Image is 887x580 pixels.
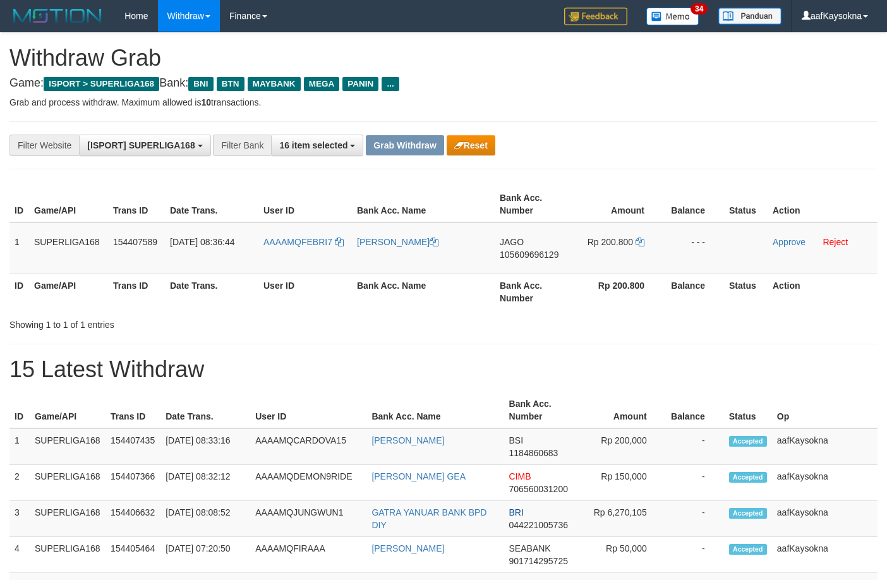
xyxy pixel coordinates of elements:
[366,392,504,428] th: Bank Acc. Name
[646,8,699,25] img: Button%20Memo.svg
[201,97,211,107] strong: 10
[691,3,708,15] span: 34
[160,428,250,465] td: [DATE] 08:33:16
[509,556,568,566] span: Copy 901714295725 to clipboard
[371,435,444,445] a: [PERSON_NAME]
[495,274,572,310] th: Bank Acc. Number
[29,274,108,310] th: Game/API
[30,465,106,501] td: SUPERLIGA168
[772,392,878,428] th: Op
[509,520,568,530] span: Copy 044221005736 to clipboard
[106,465,160,501] td: 154407366
[9,96,878,109] p: Grab and process withdraw. Maximum allowed is transactions.
[666,392,724,428] th: Balance
[342,77,378,91] span: PANIN
[352,186,495,222] th: Bank Acc. Name
[9,357,878,382] h1: 15 Latest Withdraw
[509,543,551,553] span: SEABANK
[772,428,878,465] td: aafKaysokna
[250,428,366,465] td: AAAAMQCARDOVA15
[165,274,258,310] th: Date Trans.
[509,484,568,494] span: Copy 706560031200 to clipboard
[572,274,663,310] th: Rp 200.800
[258,274,352,310] th: User ID
[500,237,524,247] span: JAGO
[108,186,165,222] th: Trans ID
[9,186,29,222] th: ID
[729,544,767,555] span: Accepted
[30,501,106,537] td: SUPERLIGA168
[279,140,347,150] span: 16 item selected
[250,537,366,573] td: AAAAMQFIRAAA
[160,537,250,573] td: [DATE] 07:20:50
[666,537,724,573] td: -
[772,537,878,573] td: aafKaysokna
[357,237,438,247] a: [PERSON_NAME]
[106,428,160,465] td: 154407435
[250,392,366,428] th: User ID
[352,274,495,310] th: Bank Acc. Name
[30,537,106,573] td: SUPERLIGA168
[724,274,768,310] th: Status
[578,501,666,537] td: Rp 6,270,105
[9,6,106,25] img: MOTION_logo.png
[9,501,30,537] td: 3
[271,135,363,156] button: 16 item selected
[729,508,767,519] span: Accepted
[258,186,352,222] th: User ID
[572,186,663,222] th: Amount
[636,237,644,247] a: Copy 200800 to clipboard
[188,77,213,91] span: BNI
[160,392,250,428] th: Date Trans.
[29,186,108,222] th: Game/API
[768,274,878,310] th: Action
[663,186,724,222] th: Balance
[773,237,806,247] a: Approve
[9,392,30,428] th: ID
[371,543,444,553] a: [PERSON_NAME]
[106,501,160,537] td: 154406632
[718,8,781,25] img: panduan.png
[564,8,627,25] img: Feedback.jpg
[578,537,666,573] td: Rp 50,000
[248,77,301,91] span: MAYBANK
[106,537,160,573] td: 154405464
[213,135,271,156] div: Filter Bank
[9,537,30,573] td: 4
[250,501,366,537] td: AAAAMQJUNGWUN1
[9,465,30,501] td: 2
[170,237,234,247] span: [DATE] 08:36:44
[160,465,250,501] td: [DATE] 08:32:12
[217,77,244,91] span: BTN
[9,222,29,274] td: 1
[250,465,366,501] td: AAAAMQDEMON9RIDE
[447,135,495,155] button: Reset
[263,237,332,247] span: AAAAMQFEBRI7
[9,428,30,465] td: 1
[30,428,106,465] td: SUPERLIGA168
[724,392,772,428] th: Status
[366,135,443,155] button: Grab Withdraw
[823,237,848,247] a: Reject
[304,77,340,91] span: MEGA
[113,237,157,247] span: 154407589
[772,501,878,537] td: aafKaysokna
[9,77,878,90] h4: Game: Bank:
[578,428,666,465] td: Rp 200,000
[578,392,666,428] th: Amount
[578,465,666,501] td: Rp 150,000
[509,507,524,517] span: BRI
[509,471,531,481] span: CIMB
[729,436,767,447] span: Accepted
[666,465,724,501] td: -
[724,186,768,222] th: Status
[160,501,250,537] td: [DATE] 08:08:52
[87,140,195,150] span: [ISPORT] SUPERLIGA168
[504,392,578,428] th: Bank Acc. Number
[509,448,558,458] span: Copy 1184860683 to clipboard
[663,274,724,310] th: Balance
[29,222,108,274] td: SUPERLIGA168
[382,77,399,91] span: ...
[44,77,159,91] span: ISPORT > SUPERLIGA168
[729,472,767,483] span: Accepted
